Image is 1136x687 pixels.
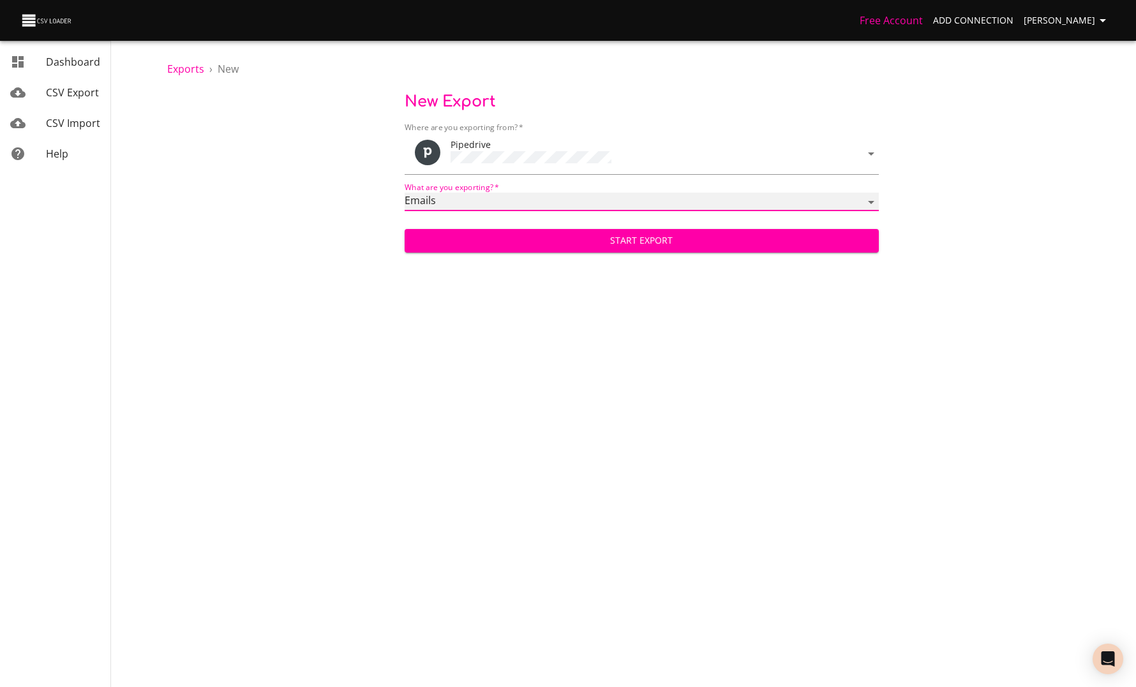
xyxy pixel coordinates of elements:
button: Start Export [405,229,879,253]
span: CSV Export [46,85,99,100]
label: Where are you exporting from? [405,124,523,131]
li: › [209,61,213,77]
span: Dashboard [46,55,100,69]
a: Add Connection [928,9,1019,33]
span: CSV Import [46,116,100,130]
span: Help [46,147,68,161]
img: Pipedrive [415,140,440,165]
div: Tool [415,140,440,165]
span: Start Export [415,233,869,249]
a: Free Account [860,13,923,27]
button: [PERSON_NAME] [1019,9,1116,33]
span: New [218,62,239,76]
span: Pipedrive [451,138,491,151]
span: New Export [405,93,496,110]
img: CSV Loader [20,11,74,29]
div: Open Intercom Messenger [1093,644,1123,674]
a: Exports [167,62,204,76]
span: [PERSON_NAME] [1024,13,1110,29]
span: Add Connection [933,13,1013,29]
div: ToolPipedrive [405,133,879,175]
label: What are you exporting? [405,184,499,191]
